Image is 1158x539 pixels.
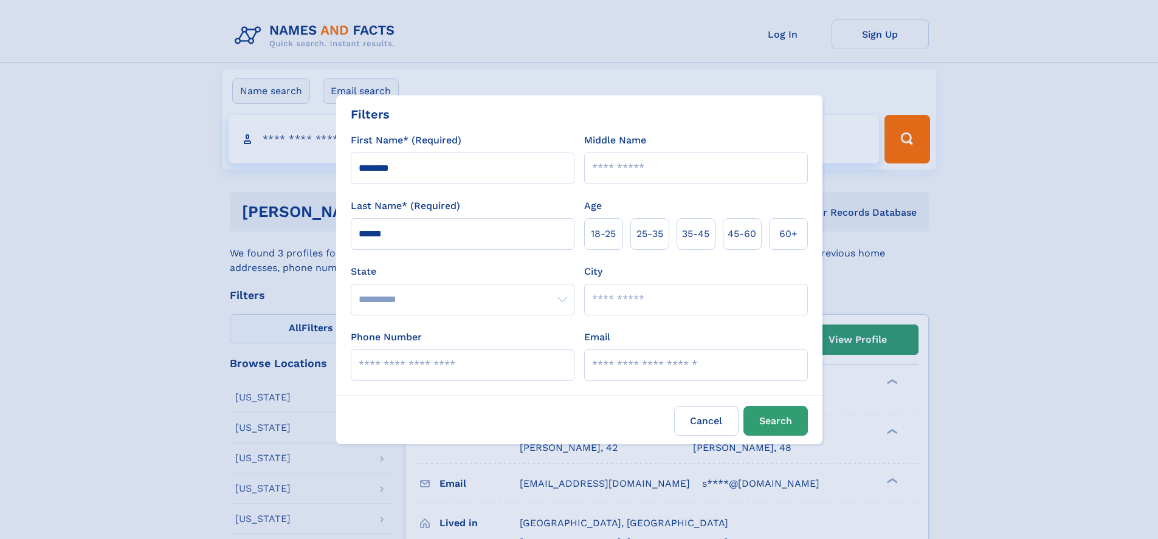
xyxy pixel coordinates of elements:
span: 60+ [779,227,798,241]
div: Filters [351,105,390,123]
label: State [351,264,574,279]
label: Phone Number [351,330,422,345]
label: First Name* (Required) [351,133,461,148]
label: Last Name* (Required) [351,199,460,213]
label: Middle Name [584,133,646,148]
span: 25‑35 [636,227,663,241]
label: City [584,264,602,279]
label: Email [584,330,610,345]
button: Search [743,406,808,436]
span: 45‑60 [728,227,756,241]
label: Age [584,199,602,213]
span: 18‑25 [591,227,616,241]
label: Cancel [674,406,739,436]
span: 35‑45 [682,227,709,241]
